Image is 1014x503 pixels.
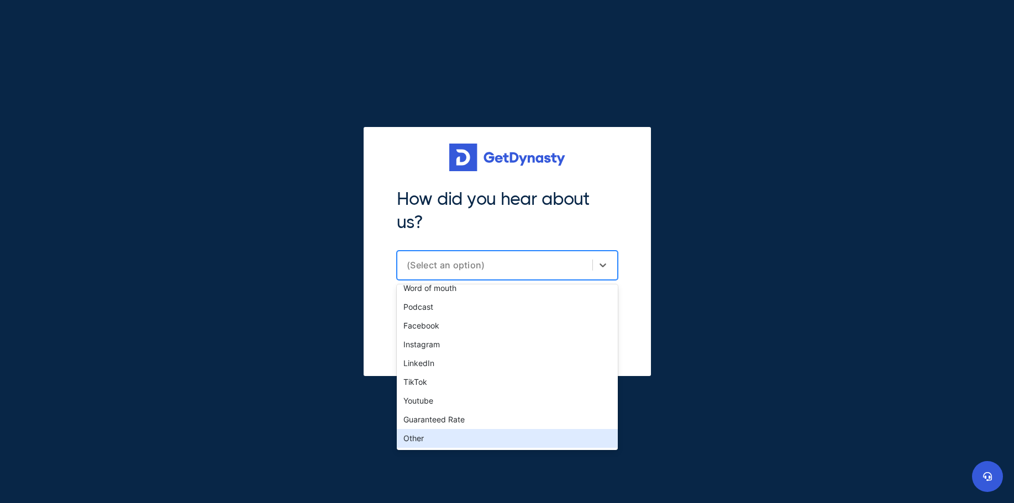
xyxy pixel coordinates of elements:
[397,354,618,373] div: LinkedIn
[407,260,587,271] div: (Select an option)
[397,335,618,354] div: Instagram
[397,373,618,391] div: TikTok
[397,188,618,234] div: How did you hear about us?
[397,316,618,335] div: Facebook
[397,429,618,448] div: Other
[397,391,618,410] div: Youtube
[397,410,618,429] div: Guaranteed Rate
[397,279,618,298] div: Word of mouth
[449,144,565,171] img: Get started for free with Dynasty Trust Company
[397,298,618,316] div: Podcast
